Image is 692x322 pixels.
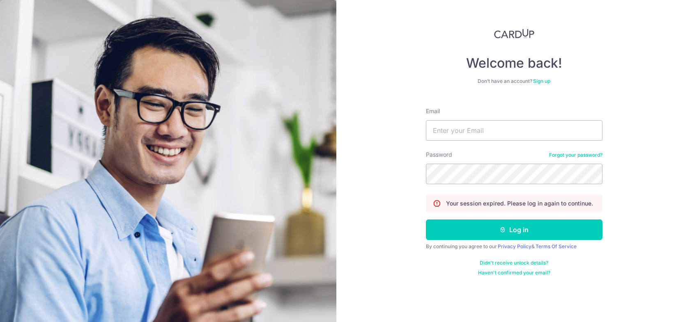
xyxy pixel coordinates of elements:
h4: Welcome back! [426,55,602,71]
input: Enter your Email [426,120,602,141]
a: Sign up [533,78,550,84]
a: Haven't confirmed your email? [478,269,550,276]
button: Log in [426,219,602,240]
img: CardUp Logo [494,29,534,39]
a: Forgot your password? [549,152,602,158]
a: Terms Of Service [536,243,577,249]
div: Don’t have an account? [426,78,602,84]
p: Your session expired. Please log in again to continue. [446,199,593,208]
a: Privacy Policy [498,243,531,249]
div: By continuing you agree to our & [426,243,602,250]
a: Didn't receive unlock details? [480,260,548,266]
label: Email [426,107,440,115]
label: Password [426,151,452,159]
